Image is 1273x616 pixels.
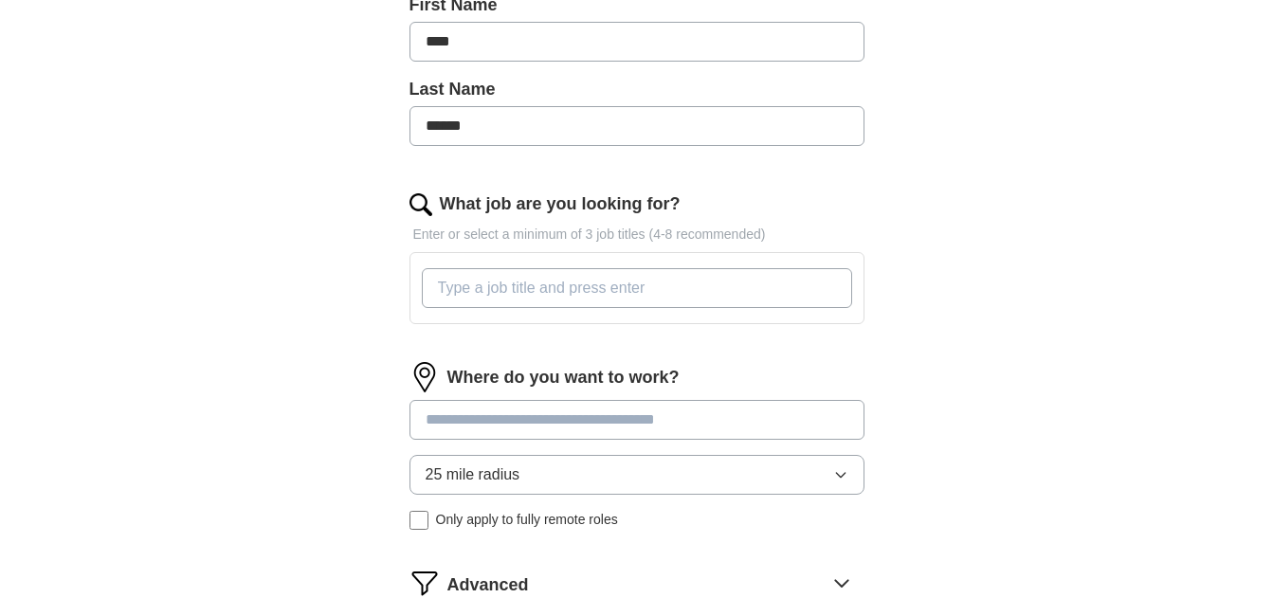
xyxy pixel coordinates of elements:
input: Only apply to fully remote roles [409,511,428,530]
label: Last Name [409,77,864,102]
label: What job are you looking for? [440,191,681,217]
input: Type a job title and press enter [422,268,852,308]
span: Advanced [447,572,529,598]
span: Only apply to fully remote roles [436,510,618,530]
label: Where do you want to work? [447,365,680,390]
img: search.png [409,193,432,216]
img: location.png [409,362,440,392]
img: filter [409,568,440,598]
p: Enter or select a minimum of 3 job titles (4-8 recommended) [409,225,864,245]
button: 25 mile radius [409,455,864,495]
span: 25 mile radius [426,463,520,486]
